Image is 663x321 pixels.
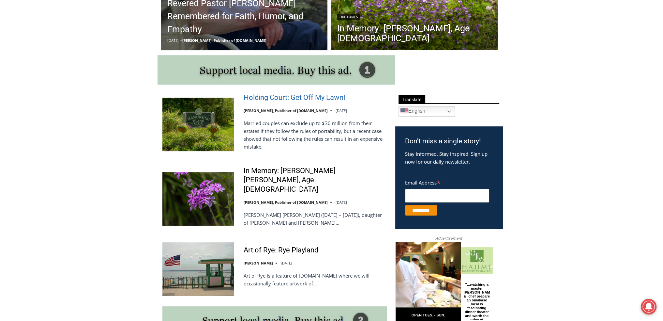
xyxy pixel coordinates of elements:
[281,261,292,265] time: [DATE]
[244,272,387,287] p: Art of Rye is a feature of [DOMAIN_NAME] where we will occasionally feature artwork of…
[399,106,455,117] a: English
[0,66,66,81] a: Open Tues. - Sun. [PHONE_NUMBER]
[337,24,491,43] a: In Memory: [PERSON_NAME], Age [DEMOGRAPHIC_DATA]
[244,119,387,151] p: Married couples can exclude up to $30 million from their estates if they follow the rules of port...
[244,246,318,255] a: Art of Rye: Rye Playland
[162,172,234,226] img: In Memory: Barbara Porter Schofield, Age 90
[337,14,360,20] a: Obituaries
[405,136,493,147] h3: Don’t miss a single story!
[67,41,96,78] div: "...watching a master [PERSON_NAME] chef prepare an omakase meal is fascinating dinner theater an...
[162,242,234,296] img: Art of Rye: Rye Playland
[244,108,328,113] a: [PERSON_NAME], Publisher of [DOMAIN_NAME]
[244,93,345,103] a: Holding Court: Get Off My Lawn!
[336,108,347,113] time: [DATE]
[157,63,316,81] a: Intern @ [DOMAIN_NAME]
[399,95,425,104] span: Translate
[2,67,64,92] span: Open Tues. - Sun. [PHONE_NUMBER]
[167,38,179,43] time: [DATE]
[429,235,469,241] span: Advertisement
[165,0,308,63] div: "At the 10am stand-up meeting, each intern gets a chance to take [PERSON_NAME] and the other inte...
[158,55,395,85] img: support local media, buy this ad
[244,166,387,194] a: In Memory: [PERSON_NAME] [PERSON_NAME], Age [DEMOGRAPHIC_DATA]
[405,176,489,188] label: Email Address
[244,211,387,227] p: [PERSON_NAME] [PERSON_NAME] ([DATE] – [DATE]), daughter of [PERSON_NAME] and [PERSON_NAME]…
[162,98,234,151] img: Holding Court: Get Off My Lawn!
[336,200,347,205] time: [DATE]
[180,38,182,43] span: –
[244,261,273,265] a: [PERSON_NAME]
[182,38,266,43] a: [PERSON_NAME], Publisher of [DOMAIN_NAME]
[400,107,408,115] img: en
[244,200,328,205] a: [PERSON_NAME], Publisher of [DOMAIN_NAME]
[171,65,302,80] span: Intern @ [DOMAIN_NAME]
[405,150,493,166] p: Stay informed. Stay inspired. Sign up now for our daily newsletter.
